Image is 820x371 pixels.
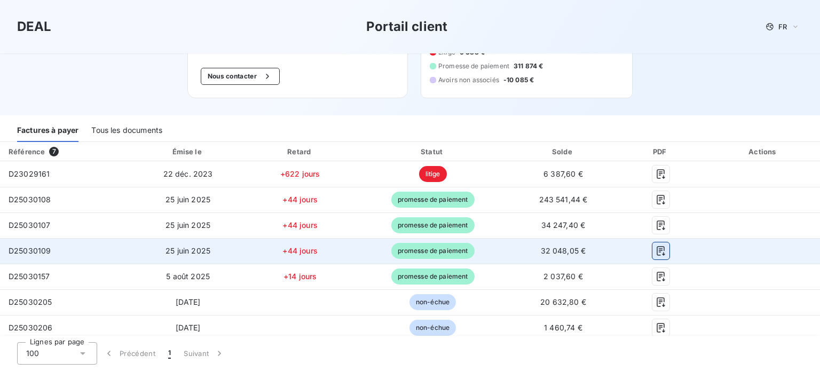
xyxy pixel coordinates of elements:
div: Solde [514,146,612,157]
span: D25030108 [9,195,51,204]
span: 100 [26,348,39,359]
div: PDF [617,146,704,157]
span: promesse de paiement [391,217,475,233]
span: 311 874 € [514,61,543,71]
span: +622 jours [280,169,320,178]
span: [DATE] [176,323,201,332]
button: Nous contacter [201,68,280,85]
span: D23029161 [9,169,50,178]
span: promesse de paiement [391,269,475,285]
span: 25 juin 2025 [165,220,210,230]
span: non-échue [409,294,456,310]
button: Précédent [97,342,162,365]
span: 25 juin 2025 [165,195,210,204]
h3: DEAL [17,17,52,36]
span: 243 541,44 € [539,195,588,204]
div: Émise le [132,146,245,157]
span: +14 jours [283,272,317,281]
span: -10 085 € [503,75,534,85]
span: 32 048,05 € [541,246,586,255]
span: promesse de paiement [391,192,475,208]
span: D25030107 [9,220,50,230]
h3: Portail client [366,17,447,36]
div: Référence [9,147,45,156]
span: 20 632,80 € [540,297,586,306]
span: +44 jours [282,195,317,204]
div: Tous les documents [91,120,162,142]
span: FR [778,22,787,31]
span: [DATE] [176,297,201,306]
span: litige [419,166,447,182]
span: 6 387,60 € [543,169,583,178]
span: promesse de paiement [391,243,475,259]
span: 2 037,60 € [543,272,583,281]
span: D25030157 [9,272,50,281]
span: +44 jours [282,220,317,230]
span: +44 jours [282,246,317,255]
span: D25030205 [9,297,52,306]
span: Promesse de paiement [438,61,509,71]
div: Statut [356,146,510,157]
div: Retard [249,146,352,157]
span: 1 460,74 € [544,323,582,332]
span: 1 [168,348,171,359]
span: non-échue [409,320,456,336]
span: 22 déc. 2023 [163,169,213,178]
div: Factures à payer [17,120,78,142]
button: 1 [162,342,177,365]
button: Suivant [177,342,231,365]
span: 34 247,40 € [541,220,586,230]
span: D25030109 [9,246,51,255]
span: Avoirs non associés [438,75,499,85]
div: Actions [709,146,818,157]
span: 25 juin 2025 [165,246,210,255]
span: 5 août 2025 [166,272,210,281]
span: D25030206 [9,323,52,332]
span: 7 [49,147,59,156]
